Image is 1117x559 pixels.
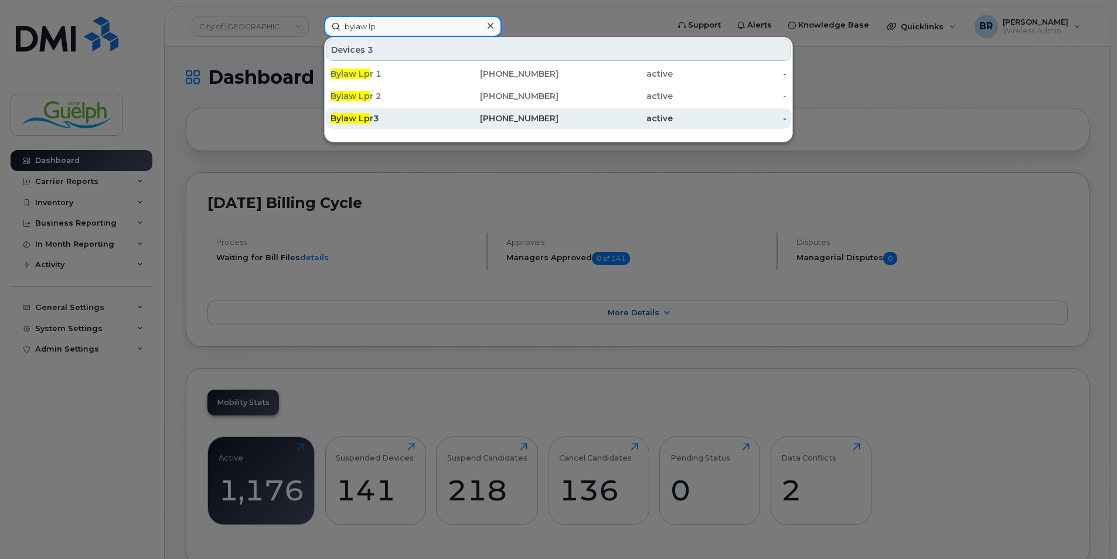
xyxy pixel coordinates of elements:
a: Bylaw Lpr3[PHONE_NUMBER]active- [326,108,791,129]
div: - [673,113,787,124]
div: - [673,90,787,102]
span: Bylaw Lp [331,69,370,79]
div: active [558,68,673,80]
div: [PHONE_NUMBER] [445,113,559,124]
span: 3 [367,44,373,56]
span: Bylaw Lp [331,91,370,101]
div: Devices [326,39,791,61]
div: r 2 [331,90,445,102]
a: Bylaw Lpr 1[PHONE_NUMBER]active- [326,63,791,84]
div: r3 [331,113,445,124]
div: r 1 [331,68,445,80]
div: [PHONE_NUMBER] [445,90,559,102]
div: active [558,113,673,124]
div: [PHONE_NUMBER] [445,68,559,80]
div: - [673,68,787,80]
div: active [558,90,673,102]
span: Bylaw Lp [331,113,370,124]
a: Bylaw Lpr 2[PHONE_NUMBER]active- [326,86,791,107]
